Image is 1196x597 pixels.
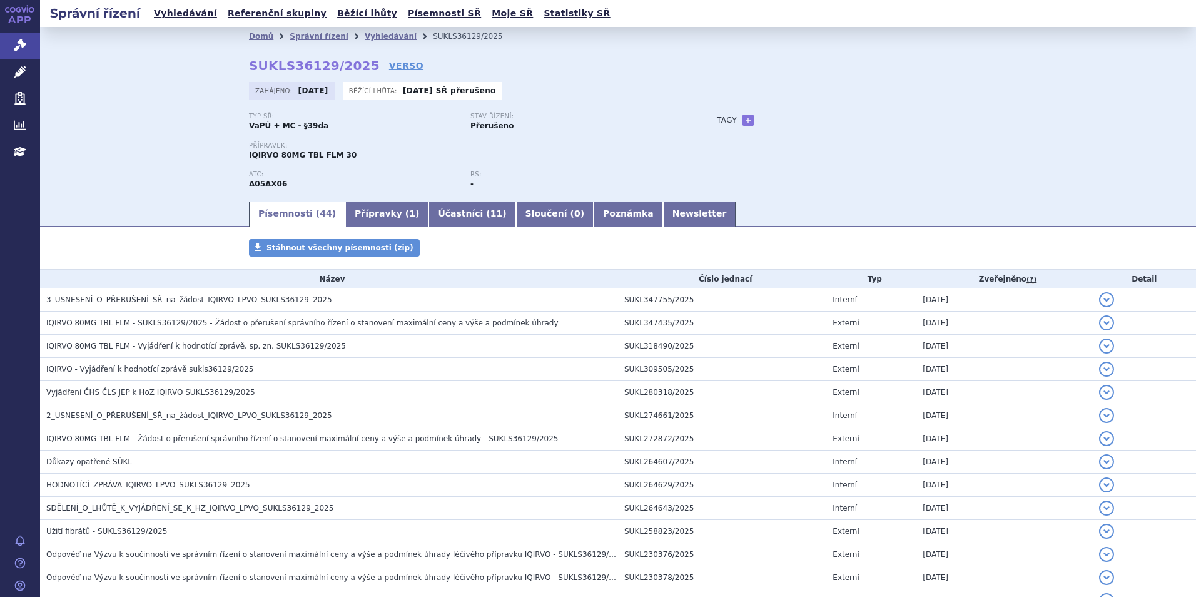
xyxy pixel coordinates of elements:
[618,451,826,474] td: SUKL264607/2025
[916,566,1092,589] td: [DATE]
[1099,339,1114,354] button: detail
[916,474,1092,497] td: [DATE]
[618,404,826,427] td: SUKL274661/2025
[833,411,857,420] span: Interní
[1099,362,1114,377] button: detail
[916,270,1092,288] th: Zveřejněno
[916,543,1092,566] td: [DATE]
[46,550,628,559] span: Odpověď na Výzvu k součinnosti ve správním řízení o stanovení maximální ceny a výše a podmínek úh...
[255,86,295,96] span: Zahájeno:
[266,243,413,252] span: Stáhnout všechny písemnosti (zip)
[470,171,679,178] p: RS:
[916,451,1092,474] td: [DATE]
[1099,547,1114,562] button: detail
[470,180,474,188] strong: -
[916,288,1092,312] td: [DATE]
[574,208,580,218] span: 0
[249,32,273,41] a: Domů
[594,202,663,227] a: Poznámka
[249,121,328,130] strong: VaPÚ + MC - §39da
[249,180,287,188] strong: ELAFIBRANOR
[46,319,559,327] span: IQIRVO 80MG TBL FLM - SUKLS36129/2025 - Žádost o přerušení správního řízení o stanovení maximální...
[916,497,1092,520] td: [DATE]
[433,27,519,46] li: SUKLS36129/2025
[833,295,857,304] span: Interní
[249,113,458,120] p: Typ SŘ:
[833,388,859,397] span: Externí
[618,520,826,543] td: SUKL258823/2025
[46,527,167,536] span: Užití fibrátů - SUKLS36129/2025
[224,5,330,22] a: Referenční skupiny
[249,171,458,178] p: ATC:
[833,319,859,327] span: Externí
[46,504,333,513] span: SDĚLENÍ_O_LHŮTĚ_K_VYJÁDŘENÍ_SE_K_HZ_IQIRVO_LPVO_SUKLS36129_2025
[618,270,826,288] th: Číslo jednací
[46,342,346,350] span: IQIRVO 80MG TBL FLM - Vyjádření k hodnotící zprávě, sp. zn. SUKLS36129/2025
[916,335,1092,358] td: [DATE]
[249,58,380,73] strong: SUKLS36129/2025
[826,270,916,288] th: Typ
[349,86,400,96] span: Běžící lhůta:
[150,5,221,22] a: Vyhledávání
[618,474,826,497] td: SUKL264629/2025
[404,5,485,22] a: Písemnosti SŘ
[1099,385,1114,400] button: detail
[916,404,1092,427] td: [DATE]
[1099,524,1114,539] button: detail
[916,381,1092,404] td: [DATE]
[470,121,514,130] strong: Přerušeno
[618,543,826,566] td: SUKL230376/2025
[46,388,255,397] span: Vyjádření ČHS ČLS JEP k HoZ IQIRVO SUKLS36129/2025
[290,32,348,41] a: Správní řízení
[618,566,826,589] td: SUKL230378/2025
[488,5,537,22] a: Moje SŘ
[1099,501,1114,516] button: detail
[333,5,401,22] a: Běžící lhůty
[389,59,423,72] a: VERSO
[833,550,859,559] span: Externí
[618,335,826,358] td: SUKL318490/2025
[249,202,345,227] a: Písemnosti (44)
[916,520,1092,543] td: [DATE]
[46,365,253,374] span: IQIRVO - Vyjádření k hodnotící zprávě sukls36129/2025
[618,427,826,451] td: SUKL272872/2025
[1099,454,1114,469] button: detail
[618,312,826,335] td: SUKL347435/2025
[833,342,859,350] span: Externí
[298,86,328,95] strong: [DATE]
[249,142,692,150] p: Přípravek:
[833,527,859,536] span: Externí
[40,270,618,288] th: Název
[916,427,1092,451] td: [DATE]
[46,457,132,466] span: Důkazy opatřené SÚKL
[403,86,433,95] strong: [DATE]
[618,358,826,381] td: SUKL309505/2025
[1099,570,1114,585] button: detail
[833,457,857,466] span: Interní
[46,411,332,420] span: 2_USNESENÍ_O_PŘERUŠENÍ_SŘ_na_žádost_IQIRVO_LPVO_SUKLS36129_2025
[1099,431,1114,446] button: detail
[618,288,826,312] td: SUKL347755/2025
[1099,477,1114,492] button: detail
[365,32,417,41] a: Vyhledávání
[249,151,357,160] span: IQIRVO 80MG TBL FLM 30
[436,86,496,95] a: SŘ přerušeno
[916,312,1092,335] td: [DATE]
[345,202,428,227] a: Přípravky (1)
[1093,270,1196,288] th: Detail
[833,573,859,582] span: Externí
[1099,408,1114,423] button: detail
[1026,275,1036,284] abbr: (?)
[833,504,857,513] span: Interní
[742,115,754,126] a: +
[409,208,415,218] span: 1
[46,295,332,304] span: 3_USNESENÍ_O_PŘERUŠENÍ_SŘ_na_žádost_IQIRVO_LPVO_SUKLS36129_2025
[320,208,332,218] span: 44
[618,497,826,520] td: SUKL264643/2025
[717,113,737,128] h3: Tagy
[1099,315,1114,330] button: detail
[540,5,614,22] a: Statistiky SŘ
[46,573,628,582] span: Odpověď na Výzvu k součinnosti ve správním řízení o stanovení maximální ceny a výše a podmínek úh...
[916,358,1092,381] td: [DATE]
[490,208,502,218] span: 11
